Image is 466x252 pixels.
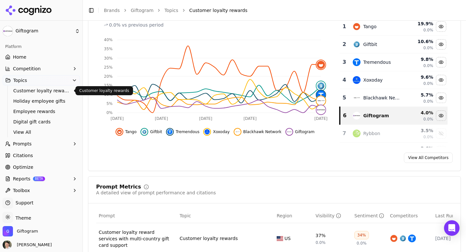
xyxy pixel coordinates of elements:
div: 9.8 % [406,56,433,63]
span: Competitors [390,212,418,219]
tr: 2giftbitGiftbit10.6%0.0%Hide giftbit data [340,36,448,53]
span: 0.0% [109,22,121,28]
div: Xoxoday [363,77,383,83]
img: tremendous [316,90,326,99]
tspan: 15% [104,83,113,88]
span: 0.0% [423,99,433,104]
img: tremendous [408,235,416,242]
div: Giftbit [363,41,377,48]
div: 7 [342,130,347,137]
span: Theme [13,215,31,221]
tr: 1tangoTango19.9%0.0%Hide tango data [340,18,448,36]
a: Customer loyalty rewards [180,235,238,242]
img: giftbit [316,81,326,90]
button: ReportsBETA [3,174,80,184]
div: Giftogram [363,112,389,119]
button: Toolbox [3,185,80,196]
a: Brands [104,8,120,13]
div: 6 [343,112,347,120]
span: Competition [13,65,41,72]
p: Customer loyalty rewards [79,88,129,93]
button: Competition [3,63,80,74]
span: 0.0% [423,117,433,122]
span: US [284,235,291,242]
img: tango [390,235,398,242]
button: Hide blackhawk network data [234,128,282,136]
img: giftbit [399,235,407,242]
span: [PERSON_NAME] [14,242,52,248]
img: giftogram [316,105,326,114]
div: Open Intercom Messenger [444,220,460,236]
span: View All [13,129,70,135]
span: 0.0% [423,45,433,51]
div: Tremendous [363,59,391,65]
span: 0.0% [316,240,326,245]
span: Customer loyalty rewards [189,7,248,14]
tr: 7rybbonRybbon3.5%0.0%Show rybbon data [340,125,448,143]
img: blackhawk network [235,129,240,134]
th: Prompt [96,209,177,223]
button: Hide giftogram data [436,110,446,121]
th: Competitors [387,209,433,223]
button: Hide tremendous data [166,128,199,136]
div: 2.6 % [406,145,433,152]
img: blackhawk network [353,94,361,102]
img: xoxoday [205,129,210,134]
img: Giftogram [3,226,13,236]
a: Topics [164,7,178,14]
div: Customer loyalty reward services with multi-country gift card support [99,229,174,248]
span: Tango [125,129,137,134]
div: Platform [3,41,80,52]
span: Citations [13,152,33,159]
span: Reports [13,176,30,182]
button: Open organization switcher [3,226,38,236]
img: giftbit [142,129,147,134]
div: Sentiment [354,212,384,219]
img: giftogram [353,112,361,120]
img: tango [316,60,326,69]
div: 34% [354,231,369,239]
a: View All [11,128,72,137]
button: Hide blackhawk network data [436,93,446,103]
img: rybbon [353,130,361,137]
th: Topic [177,209,274,223]
img: tango [353,23,361,30]
a: View All Competitors [404,153,453,163]
a: Holiday employee gifts [11,97,72,106]
span: 0.0% [357,241,367,246]
div: [DATE] [435,235,466,242]
div: 1 [342,23,347,30]
span: Digital gift cards [13,119,70,125]
button: Topics [3,75,80,86]
div: 10.6 % [406,38,433,45]
div: Blackhawk Network [363,95,401,101]
tspan: 30% [104,56,113,61]
span: Home [13,54,26,60]
tspan: [DATE] [199,116,212,121]
button: Hide tango data [116,128,137,136]
tspan: 0% [106,110,113,115]
a: Citations [3,150,80,161]
button: Hide giftbit data [436,39,446,50]
tr: 4xoxodayXoxoday9.6%0.0%Hide xoxoday data [340,71,448,89]
span: BETA [33,177,45,181]
tspan: 35% [104,47,113,51]
img: Jeff Gray [3,240,12,249]
tspan: 20% [104,74,113,79]
img: Giftogram [3,26,13,36]
nav: breadcrumb [104,7,448,14]
span: Toolbox [13,187,30,194]
span: Giftbit [150,129,162,134]
div: 2 [342,40,347,48]
span: Topics [13,77,27,84]
img: xoxoday [353,76,361,84]
button: Hide xoxoday data [203,128,229,136]
tspan: [DATE] [111,116,124,121]
div: 19.9 % [406,20,433,27]
tspan: 25% [104,65,113,70]
tspan: 10% [104,92,113,97]
div: 5 [342,94,347,102]
button: Hide tremendous data [436,57,446,67]
div: Rybbon [363,130,380,137]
